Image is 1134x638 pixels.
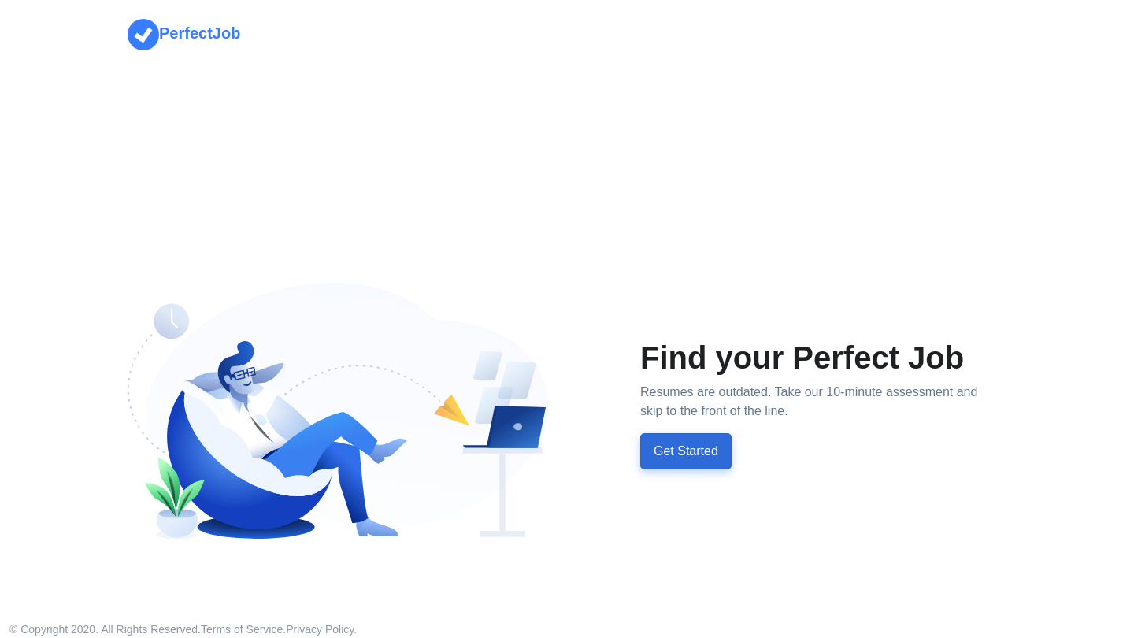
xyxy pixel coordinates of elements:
[286,623,354,636] a: Privacy Policy
[201,623,283,636] a: Terms of Service
[640,339,988,376] h1: Find your Perfect Job
[128,24,240,42] a: PerfectJob
[640,433,732,469] button: Get Started
[128,19,159,50] img: PerfectJob Logo
[640,383,988,421] p: Resumes are outdated. Take our 10-minute assessment and skip to the front of the line.
[128,283,548,544] img: Find your Perfect Job
[9,621,357,638] p: © Copyright 2020. All Rights Reserved. . .
[159,24,240,42] strong: PerfectJob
